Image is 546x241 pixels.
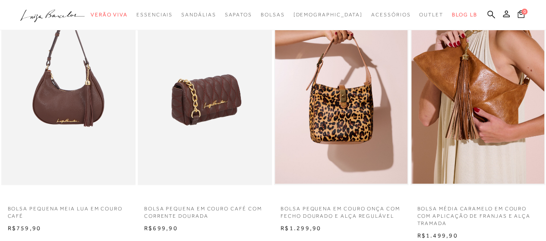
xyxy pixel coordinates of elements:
a: categoryNavScreenReaderText [224,7,252,23]
a: categoryNavScreenReaderText [371,7,410,23]
span: Acessórios [371,12,410,18]
span: 0 [521,9,527,15]
span: Verão Viva [91,12,128,18]
button: 0 [515,9,527,21]
span: Sandálias [181,12,216,18]
a: noSubCategoriesText [293,7,363,23]
span: R$1.499,90 [417,232,458,239]
a: BOLSA PEQUENA MEIA LUA EM COURO CAFÉ [1,200,136,220]
span: R$759,90 [8,225,41,232]
a: categoryNavScreenReaderText [261,7,285,23]
a: BLOG LB [452,7,477,23]
a: categoryNavScreenReaderText [91,7,128,23]
span: BLOG LB [452,12,477,18]
span: Sapatos [224,12,252,18]
a: categoryNavScreenReaderText [136,7,173,23]
span: R$699,90 [144,225,178,232]
span: Essenciais [136,12,173,18]
span: Outlet [419,12,443,18]
span: [DEMOGRAPHIC_DATA] [293,12,363,18]
span: Bolsas [261,12,285,18]
a: categoryNavScreenReaderText [181,7,216,23]
span: R$1.299,90 [281,225,321,232]
a: BOLSA PEQUENA EM COURO ONÇA COM FECHO DOURADO E ALÇA REGULÁVEL [274,200,408,220]
a: categoryNavScreenReaderText [419,7,443,23]
a: BOLSA PEQUENA EM COURO CAFÉ COM CORRENTE DOURADA [138,200,272,220]
a: BOLSA MÉDIA CARAMELO EM COURO COM APLICAÇÃO DE FRANJAS E ALÇA TRAMADA [410,200,545,227]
